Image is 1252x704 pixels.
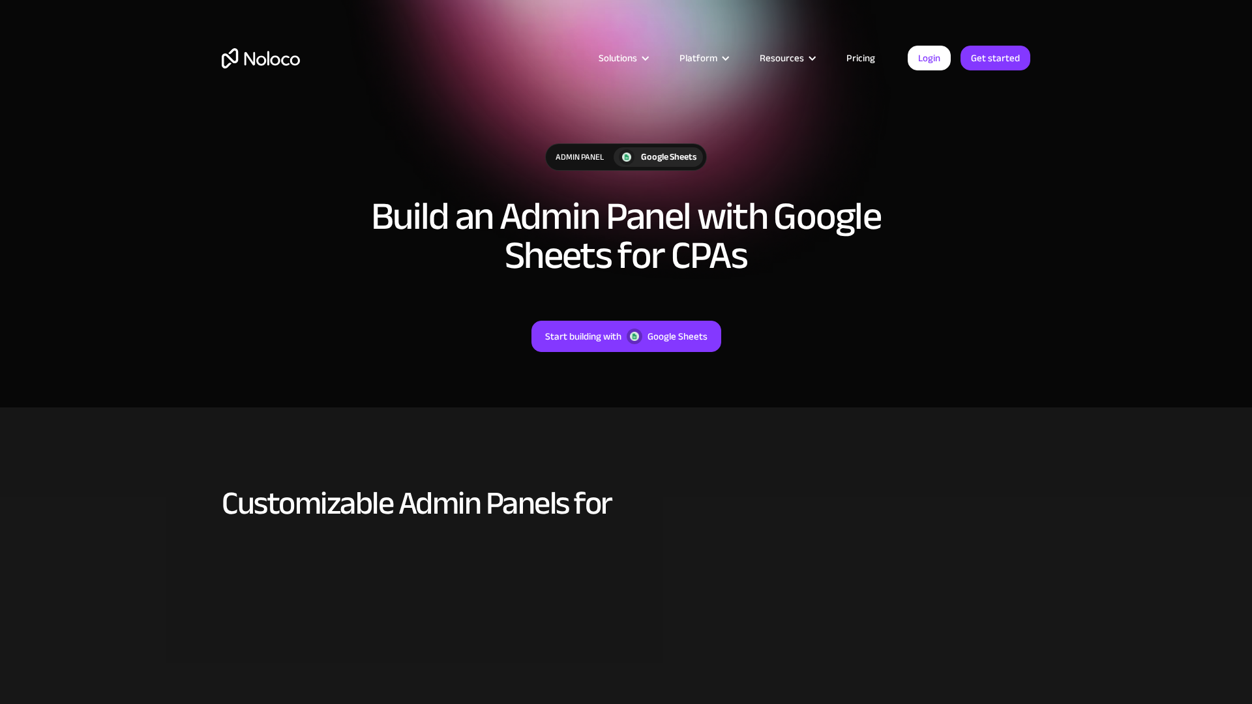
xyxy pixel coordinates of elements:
div: Solutions [599,50,637,66]
div: Resources [760,50,804,66]
a: Login [908,46,951,70]
div: Admin Panel [546,144,614,170]
div: Start building with [545,328,621,345]
a: Get started [961,46,1030,70]
div: Platform [663,50,743,66]
h2: Customizable Admin Panels for [222,486,1030,521]
a: home [222,48,300,68]
div: Google Sheets [641,150,696,164]
div: Resources [743,50,830,66]
h1: Build an Admin Panel with Google Sheets for CPAs [333,197,919,275]
div: Solutions [582,50,663,66]
div: Platform [679,50,717,66]
div: Google Sheets [648,328,708,345]
a: Start building withGoogle Sheets [531,321,721,352]
a: Pricing [830,50,891,66]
